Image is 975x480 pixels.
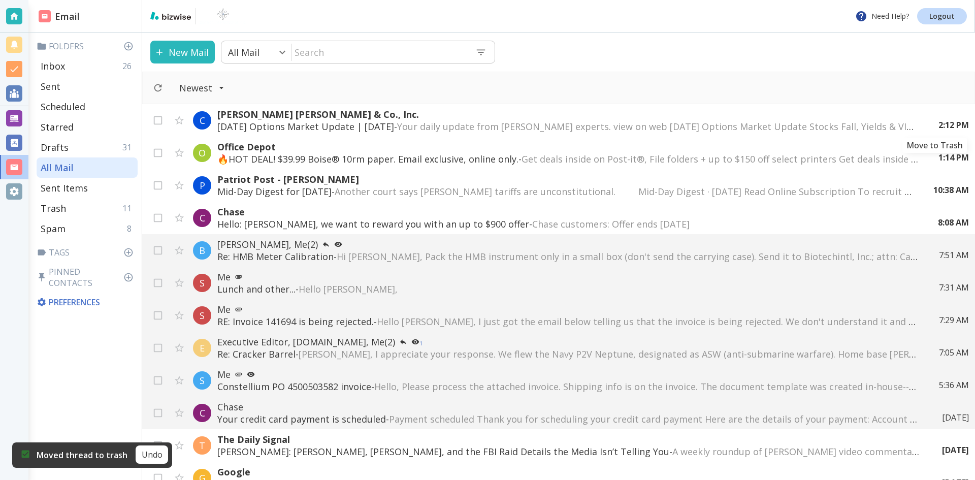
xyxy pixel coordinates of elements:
[217,173,913,185] p: Patriot Post - [PERSON_NAME]
[37,41,138,52] p: Folders
[150,41,215,63] button: New Mail
[169,77,235,99] button: Filter
[37,117,138,137] div: Starred
[942,412,969,423] p: [DATE]
[217,120,918,133] p: [DATE] Options Market Update | [DATE] -
[938,152,969,163] p: 1:14 PM
[200,8,246,24] img: BioTech International
[35,293,138,312] div: Preferences
[217,466,922,478] p: Google
[37,297,136,308] p: Preferences
[136,445,168,464] button: Undo
[292,42,467,62] input: Search
[217,348,919,360] p: Re: Cracker Barrel -
[407,336,427,348] button: 1
[200,309,205,322] p: S
[855,10,909,22] p: Need Help?
[41,101,85,113] p: Scheduled
[37,450,127,461] p: Moved thread to trash
[41,121,74,133] p: Starred
[217,153,918,165] p: 🔥HOT DEAL! $39.99 Boise® 10rm paper. Email exclusive, online only. -
[200,277,205,289] p: S
[37,178,138,198] div: Sent Items
[122,203,136,214] p: 11
[199,244,205,257] p: B
[37,247,138,258] p: Tags
[217,283,919,295] p: Lunch and other... -
[200,374,205,387] p: S
[200,342,205,354] p: E
[217,185,913,198] p: Mid-Day Digest for [DATE] -
[217,303,919,315] p: Me
[41,182,88,194] p: Sent Items
[217,368,919,380] p: Me
[217,401,922,413] p: Chase
[39,10,51,22] img: DashboardSidebarEmail.svg
[217,380,919,393] p: Constellium PO 4500503582 invoice -
[217,271,919,283] p: Me
[199,439,205,452] p: T
[419,341,422,346] p: 1
[41,60,65,72] p: Inbox
[122,142,136,153] p: 31
[200,212,205,224] p: C
[149,79,167,97] button: Refresh
[37,137,138,157] div: Drafts31
[217,413,922,425] p: Your credit card payment is scheduled -
[37,97,138,117] div: Scheduled
[41,202,66,214] p: Trash
[334,240,342,248] svg: Your most recent message has not been opened yet
[37,157,138,178] div: All Mail
[917,8,967,24] a: Logout
[217,445,922,458] p: [PERSON_NAME]: [PERSON_NAME], [PERSON_NAME], and the FBI Raid Details the Media Isn’t Telling You -
[200,114,205,126] p: C
[247,370,255,378] svg: Your most recent message has not been opened yet
[532,218,895,230] span: Chase customers: Offer ends [DATE] ͏ ͏ ͏ ͏ ͏ ͏ ͏ ͏ ͏ ͏ ͏ ͏ ͏ ͏ ͏ ͏ ͏ ͏ ͏ ͏ ͏ ͏ ͏ ͏ ͏ ͏ ͏ ͏ ͏ ͏ ͏ ...
[217,218,918,230] p: Hello: [PERSON_NAME], we want to reward you with an up to $900 offer -
[41,80,60,92] p: Sent
[217,433,922,445] p: The Daily Signal
[150,12,191,20] img: bizwise
[938,217,969,228] p: 8:08 AM
[929,13,955,20] p: Logout
[217,250,919,263] p: Re: HMB Meter Calibration -
[37,56,138,76] div: Inbox26
[939,379,969,391] p: 5:36 AM
[217,108,918,120] p: [PERSON_NAME] [PERSON_NAME] & Co., Inc.
[200,407,205,419] p: C
[41,222,66,235] p: Spam
[942,444,969,456] p: [DATE]
[217,336,919,348] p: Executive Editor, [DOMAIN_NAME], Me (2)
[199,147,206,159] p: O
[299,283,398,295] span: Hello [PERSON_NAME],
[37,266,138,289] p: Pinned Contacts
[41,141,69,153] p: Drafts
[938,119,969,131] p: 2:12 PM
[933,184,969,196] p: 10:38 AM
[902,138,967,153] div: Move to Trash
[41,162,74,174] p: All Mail
[122,60,136,72] p: 26
[939,282,969,293] p: 7:31 AM
[37,76,138,97] div: Sent
[939,347,969,358] p: 7:05 AM
[217,238,919,250] p: [PERSON_NAME], Me (2)
[127,223,136,234] p: 8
[939,314,969,326] p: 7:29 AM
[200,179,205,191] p: P
[39,10,80,23] h2: Email
[939,249,969,261] p: 7:51 AM
[217,315,919,328] p: RE: Invoice 141694 is being rejected. -
[217,206,918,218] p: Chase
[37,198,138,218] div: Trash11
[217,141,918,153] p: Office Depot
[228,46,259,58] p: All Mail
[37,218,138,239] div: Spam8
